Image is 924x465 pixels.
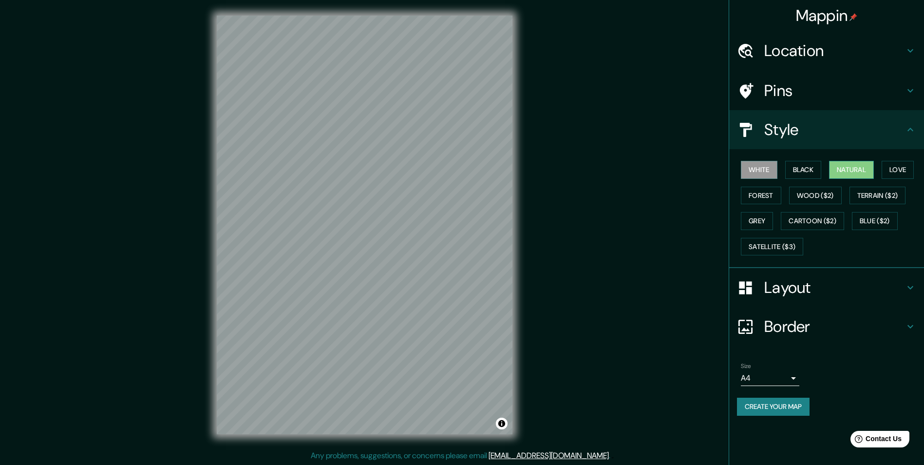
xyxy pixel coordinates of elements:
[785,161,822,179] button: Black
[729,31,924,70] div: Location
[781,212,844,230] button: Cartoon ($2)
[729,307,924,346] div: Border
[311,450,610,462] p: Any problems, suggestions, or concerns please email .
[729,110,924,149] div: Style
[741,362,751,370] label: Size
[489,450,609,461] a: [EMAIL_ADDRESS][DOMAIN_NAME]
[737,398,810,416] button: Create your map
[217,16,512,434] canvas: Map
[729,268,924,307] div: Layout
[764,120,905,139] h4: Style
[612,450,614,462] div: .
[741,161,777,179] button: White
[764,317,905,336] h4: Border
[729,71,924,110] div: Pins
[741,238,803,256] button: Satellite ($3)
[852,212,898,230] button: Blue ($2)
[849,13,857,21] img: pin-icon.png
[829,161,874,179] button: Natural
[882,161,914,179] button: Love
[610,450,612,462] div: .
[741,187,781,205] button: Forest
[849,187,906,205] button: Terrain ($2)
[764,41,905,60] h4: Location
[789,187,842,205] button: Wood ($2)
[764,278,905,297] h4: Layout
[796,6,858,25] h4: Mappin
[837,427,913,454] iframe: Help widget launcher
[741,370,799,386] div: A4
[741,212,773,230] button: Grey
[764,81,905,100] h4: Pins
[496,418,508,429] button: Toggle attribution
